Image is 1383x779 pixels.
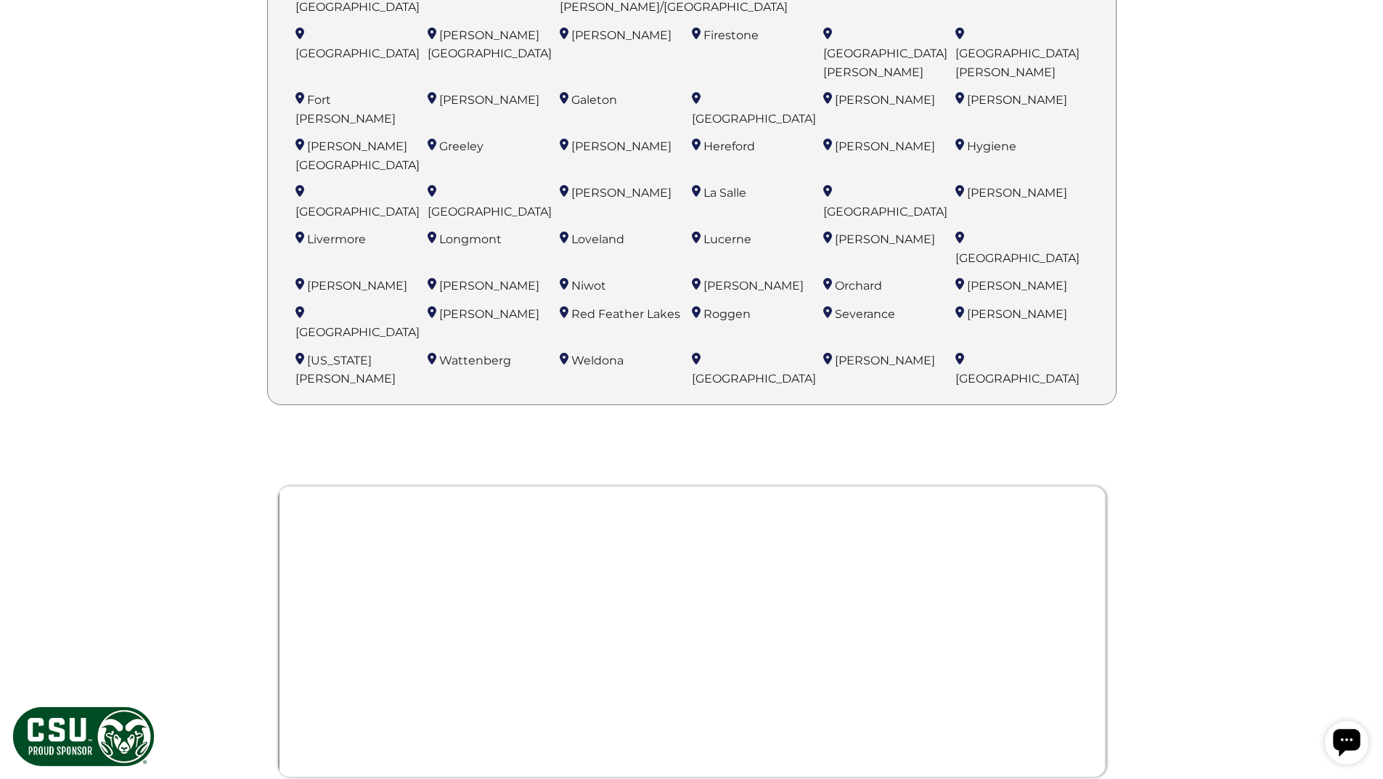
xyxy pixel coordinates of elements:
[967,139,1016,153] span: Hygiene
[571,232,624,246] span: Loveland
[835,139,935,153] span: [PERSON_NAME]
[439,354,511,367] span: Wattenberg
[823,205,947,219] span: [GEOGRAPHIC_DATA]
[11,705,156,768] img: CSU Sponsor Badge
[703,139,755,153] span: Hereford
[439,307,539,321] span: [PERSON_NAME]
[955,251,1080,265] span: [GEOGRAPHIC_DATA]
[703,279,804,293] span: [PERSON_NAME]
[428,205,552,219] span: [GEOGRAPHIC_DATA]
[823,46,947,79] span: [GEOGRAPHIC_DATA][PERSON_NAME]
[835,279,882,293] span: Orchard
[571,354,624,367] span: Weldona
[6,6,49,49] div: Open chat widget
[439,279,539,293] span: [PERSON_NAME]
[835,354,935,367] span: [PERSON_NAME]
[307,232,366,246] span: Livermore
[692,112,816,126] span: [GEOGRAPHIC_DATA]
[428,28,552,61] span: [PERSON_NAME][GEOGRAPHIC_DATA]
[295,354,396,386] span: [US_STATE] [PERSON_NAME]
[967,307,1067,321] span: [PERSON_NAME]
[439,93,539,107] span: [PERSON_NAME]
[307,279,407,293] span: [PERSON_NAME]
[967,186,1067,200] span: [PERSON_NAME]
[295,139,420,172] span: [PERSON_NAME][GEOGRAPHIC_DATA]
[571,28,672,42] span: [PERSON_NAME]
[295,325,420,339] span: [GEOGRAPHIC_DATA]
[692,372,816,386] span: [GEOGRAPHIC_DATA]
[703,232,751,246] span: Lucerne
[571,279,606,293] span: Niwot
[295,205,420,219] span: [GEOGRAPHIC_DATA]
[439,232,502,246] span: Longmont
[703,307,751,321] span: Roggen
[571,139,672,153] span: [PERSON_NAME]
[295,46,420,60] span: [GEOGRAPHIC_DATA]
[835,307,895,321] span: Severance
[703,186,746,200] span: La Salle
[439,139,484,153] span: Greeley
[571,307,680,321] span: Red Feather Lakes
[955,372,1080,386] span: [GEOGRAPHIC_DATA]
[955,46,1080,79] span: [GEOGRAPHIC_DATA][PERSON_NAME]
[967,93,1067,107] span: [PERSON_NAME]
[703,28,759,42] span: Firestone
[967,279,1067,293] span: [PERSON_NAME]
[571,93,617,107] span: Galeton
[835,93,935,107] span: [PERSON_NAME]
[835,232,935,246] span: [PERSON_NAME]
[571,186,672,200] span: [PERSON_NAME]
